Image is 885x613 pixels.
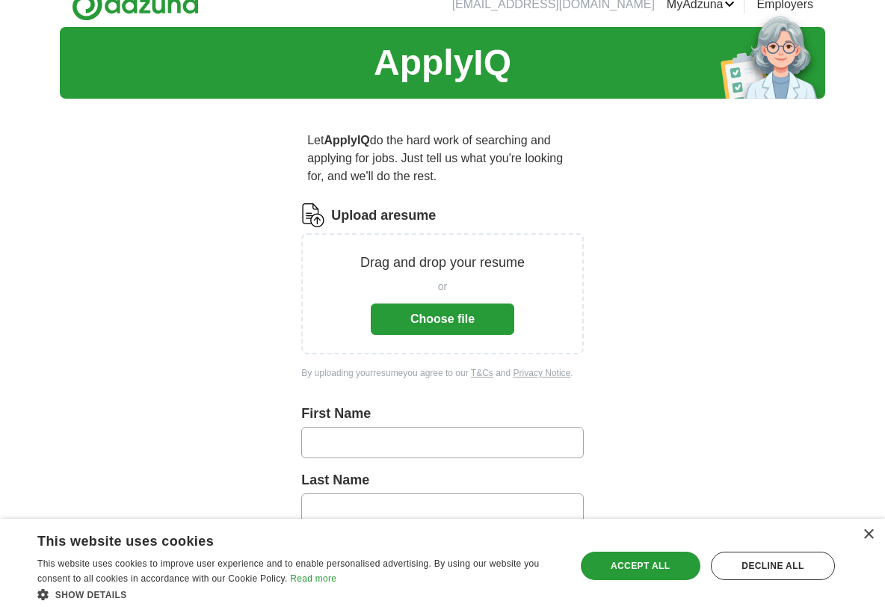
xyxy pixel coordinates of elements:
a: T&Cs [471,368,493,378]
div: This website uses cookies [37,528,522,550]
strong: ApplyIQ [324,134,369,147]
a: Read more, opens a new window [290,573,336,584]
span: Show details [55,590,127,600]
label: Upload a resume [331,206,436,226]
label: Last Name [301,470,584,490]
div: Decline all [711,552,835,580]
p: Let do the hard work of searching and applying for jobs. Just tell us what you're looking for, an... [301,126,584,191]
div: By uploading your resume you agree to our and . [301,366,584,380]
img: CV Icon [301,203,325,227]
div: Show details [37,587,559,602]
h1: ApplyIQ [374,36,511,90]
a: Privacy Notice [514,368,571,378]
p: Drag and drop your resume [360,253,525,273]
button: Choose file [371,304,514,335]
div: Close [863,529,874,540]
div: Accept all [581,552,700,580]
span: This website uses cookies to improve user experience and to enable personalised advertising. By u... [37,558,539,584]
label: First Name [301,404,584,424]
span: or [438,279,447,295]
